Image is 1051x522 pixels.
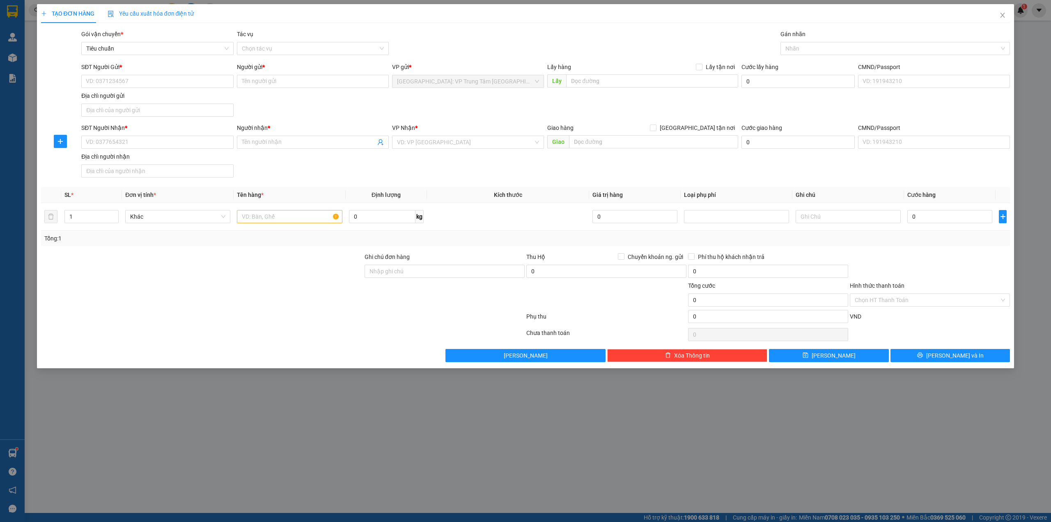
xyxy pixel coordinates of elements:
input: Địa chỉ của người nhận [81,164,233,178]
span: [PERSON_NAME] [504,351,548,360]
input: Cước giao hàng [741,136,855,149]
input: 0 [592,210,677,223]
button: plus [54,135,67,148]
span: Phí thu hộ khách nhận trả [695,252,768,261]
input: Dọc đường [566,74,738,88]
span: kg [415,210,424,223]
button: save[PERSON_NAME] [769,349,889,362]
span: Chuyển khoản ng. gửi [624,252,686,261]
span: plus [999,213,1006,220]
span: VND [850,313,861,320]
button: printer[PERSON_NAME] và In [890,349,1010,362]
span: TẠO ĐƠN HÀNG [41,10,94,17]
span: SL [64,192,71,198]
label: Cước lấy hàng [741,64,778,70]
span: Tên hàng [237,192,264,198]
input: Địa chỉ của người gửi [81,104,233,117]
div: CMND/Passport [858,62,1010,72]
img: icon [108,11,114,17]
input: VD: Bàn, Ghế [237,210,342,223]
button: deleteXóa Thông tin [607,349,767,362]
span: [PERSON_NAME] [812,351,856,360]
div: SĐT Người Gửi [81,62,233,72]
span: Giao [547,135,569,148]
button: [PERSON_NAME] [445,349,606,362]
span: Xóa Thông tin [674,351,710,360]
div: Tổng: 1 [44,234,405,243]
span: Khánh Hòa: VP Trung Tâm TP Nha Trang [397,75,539,88]
input: Dọc đường [569,135,738,148]
button: delete [44,210,57,223]
span: Thu Hộ [526,254,545,260]
label: Tác vụ [237,31,253,37]
span: Yêu cầu xuất hóa đơn điện tử [108,10,194,17]
label: Gán nhãn [780,31,805,37]
span: printer [917,352,923,359]
span: Cước hàng [907,192,936,198]
th: Loại phụ phí [681,187,792,203]
div: Địa chỉ người nhận [81,152,233,161]
div: Chưa thanh toán [525,328,687,343]
div: CMND/Passport [858,123,1010,132]
span: Gói vận chuyển [81,31,123,37]
div: Địa chỉ người gửi [81,91,233,100]
span: Giao hàng [547,125,574,131]
span: [PERSON_NAME] và In [926,351,984,360]
span: VP Nhận [392,125,415,131]
input: Ghi Chú [796,210,901,223]
span: Tiêu chuẩn [86,42,228,55]
input: Ghi chú đơn hàng [365,265,525,278]
span: [GEOGRAPHIC_DATA] tận nơi [656,123,738,132]
span: close [999,12,1006,18]
span: delete [665,352,671,359]
span: Đơn vị tính [125,192,156,198]
label: Ghi chú đơn hàng [365,254,410,260]
label: Cước giao hàng [741,125,782,131]
span: Lấy hàng [547,64,571,70]
div: VP gửi [392,62,544,72]
span: user-add [377,139,384,146]
span: Lấy tận nơi [702,62,738,72]
span: Khác [130,210,225,223]
span: Kích thước [494,192,522,198]
span: Lấy [547,74,566,88]
label: Hình thức thanh toán [850,282,904,289]
div: Người gửi [237,62,389,72]
div: Người nhận [237,123,389,132]
input: Cước lấy hàng [741,75,855,88]
button: plus [999,210,1007,223]
button: Close [991,4,1014,27]
span: Giá trị hàng [592,192,623,198]
span: save [803,352,808,359]
span: plus [41,11,47,16]
div: Phụ thu [525,312,687,326]
span: Định lượng [372,192,401,198]
th: Ghi chú [792,187,904,203]
div: SĐT Người Nhận [81,123,233,132]
span: plus [54,138,67,145]
span: Tổng cước [688,282,715,289]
